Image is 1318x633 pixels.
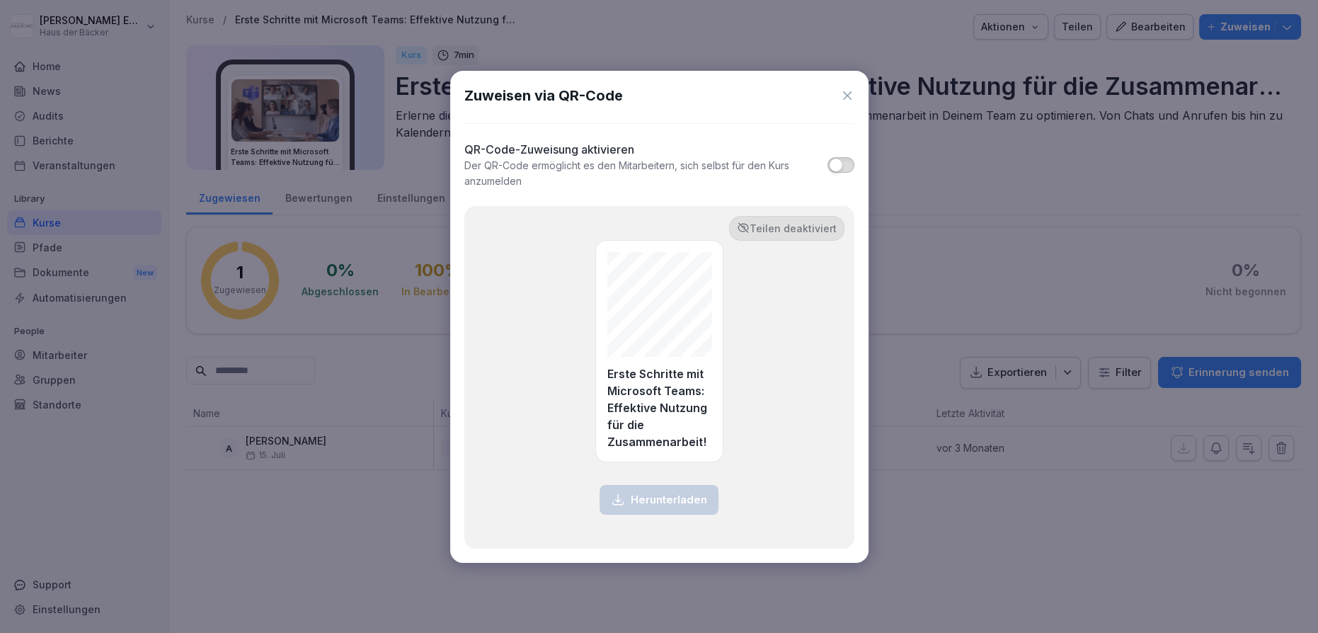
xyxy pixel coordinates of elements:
[750,221,837,236] p: Teilen deaktiviert
[607,365,711,450] p: Erste Schritte mit Microsoft Teams: Effektive Nutzung für die Zusammenarbeit!
[827,157,854,173] button: QR-Code-Zuweisung aktivieren
[464,158,821,189] p: Der QR-Code ermöglicht es den Mitarbeitern, sich selbst für den Kurs anzumelden
[464,85,623,106] h1: Zuweisen via QR-Code
[600,485,718,515] button: Herunterladen
[464,141,821,158] p: QR-Code-Zuweisung aktivieren
[631,492,707,508] p: Herunterladen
